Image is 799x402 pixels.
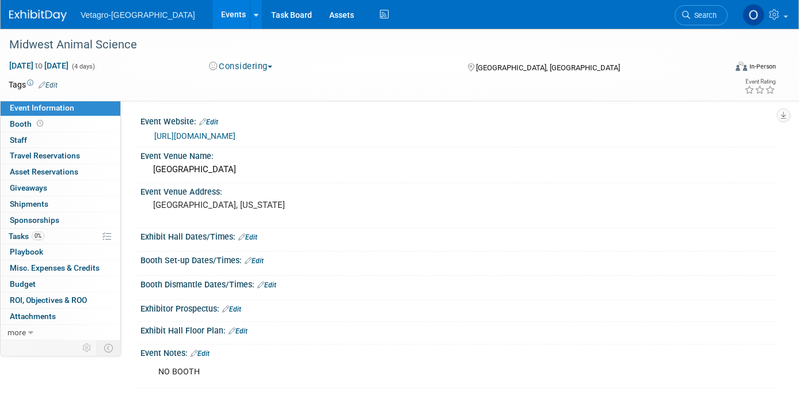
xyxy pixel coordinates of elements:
[238,233,257,241] a: Edit
[140,113,776,128] div: Event Website:
[1,325,120,340] a: more
[1,196,120,212] a: Shipments
[10,247,43,256] span: Playbook
[1,309,120,324] a: Attachments
[743,4,764,26] img: OliviaM Last
[77,340,97,355] td: Personalize Event Tab Strip
[140,322,776,337] div: Exhibit Hall Floor Plan:
[10,295,87,305] span: ROI, Objectives & ROO
[153,200,393,210] pre: [GEOGRAPHIC_DATA], [US_STATE]
[140,344,776,359] div: Event Notes:
[1,100,120,116] a: Event Information
[1,229,120,244] a: Tasks0%
[10,215,59,225] span: Sponsorships
[205,60,277,73] button: Considering
[736,62,747,71] img: Format-Inperson.png
[150,361,653,384] div: NO BOOTH
[10,312,56,321] span: Attachments
[1,132,120,148] a: Staff
[1,180,120,196] a: Giveaways
[10,151,80,160] span: Travel Reservations
[81,10,195,20] span: Vetagro-[GEOGRAPHIC_DATA]
[140,300,776,315] div: Exhibitor Prospectus:
[5,35,710,55] div: Midwest Animal Science
[149,161,767,179] div: [GEOGRAPHIC_DATA]
[1,244,120,260] a: Playbook
[10,119,45,128] span: Booth
[191,350,210,358] a: Edit
[10,135,27,145] span: Staff
[749,62,776,71] div: In-Person
[71,63,95,70] span: (4 days)
[9,60,69,71] span: [DATE] [DATE]
[245,257,264,265] a: Edit
[9,232,44,241] span: Tasks
[9,10,67,21] img: ExhibitDay
[222,305,241,313] a: Edit
[140,147,776,162] div: Event Venue Name:
[33,61,44,70] span: to
[140,228,776,243] div: Exhibit Hall Dates/Times:
[1,276,120,292] a: Budget
[10,279,36,289] span: Budget
[140,276,776,291] div: Booth Dismantle Dates/Times:
[1,148,120,164] a: Travel Reservations
[1,213,120,228] a: Sponsorships
[140,252,776,267] div: Booth Set-up Dates/Times:
[97,340,121,355] td: Toggle Event Tabs
[1,260,120,276] a: Misc. Expenses & Credits
[32,232,44,240] span: 0%
[257,281,276,289] a: Edit
[744,79,775,85] div: Event Rating
[10,167,78,176] span: Asset Reservations
[140,183,776,198] div: Event Venue Address:
[1,164,120,180] a: Asset Reservations
[476,63,620,72] span: [GEOGRAPHIC_DATA], [GEOGRAPHIC_DATA]
[229,327,248,335] a: Edit
[1,293,120,308] a: ROI, Objectives & ROO
[10,263,100,272] span: Misc. Expenses & Credits
[663,60,776,77] div: Event Format
[39,81,58,89] a: Edit
[7,328,26,337] span: more
[10,199,48,208] span: Shipments
[10,183,47,192] span: Giveaways
[690,11,717,20] span: Search
[154,131,235,141] a: [URL][DOMAIN_NAME]
[10,103,74,112] span: Event Information
[675,5,728,25] a: Search
[35,119,45,128] span: Booth not reserved yet
[9,79,58,90] td: Tags
[1,116,120,132] a: Booth
[199,118,218,126] a: Edit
